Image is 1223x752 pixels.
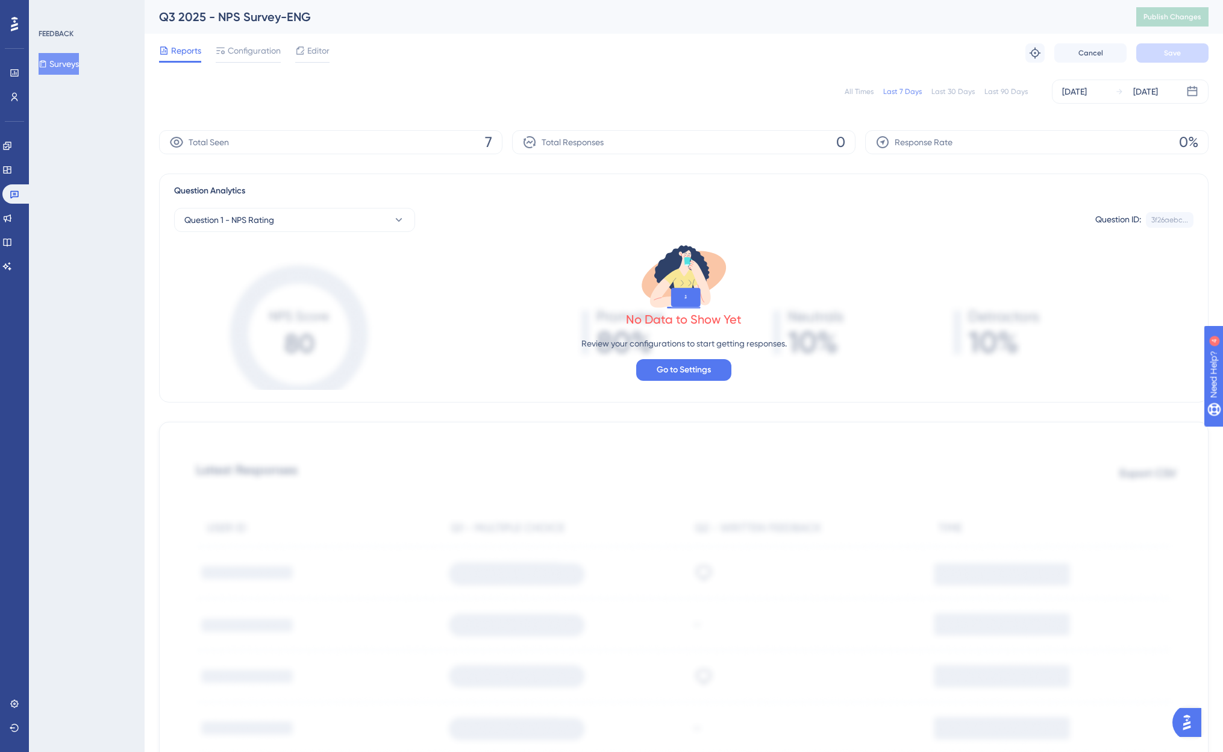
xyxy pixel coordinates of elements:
[39,53,79,75] button: Surveys
[228,43,281,58] span: Configuration
[883,87,922,96] div: Last 7 Days
[1062,84,1087,99] div: [DATE]
[171,43,201,58] span: Reports
[1164,48,1181,58] span: Save
[84,6,87,16] div: 4
[895,135,952,149] span: Response Rate
[174,208,415,232] button: Question 1 - NPS Rating
[159,8,1106,25] div: Q3 2025 - NPS Survey-ENG
[1136,7,1209,27] button: Publish Changes
[1095,212,1141,228] div: Question ID:
[485,133,492,152] span: 7
[626,311,742,328] div: No Data to Show Yet
[1078,48,1103,58] span: Cancel
[1133,84,1158,99] div: [DATE]
[307,43,330,58] span: Editor
[1179,133,1198,152] span: 0%
[542,135,604,149] span: Total Responses
[28,3,75,17] span: Need Help?
[845,87,874,96] div: All Times
[39,29,74,39] div: FEEDBACK
[984,87,1028,96] div: Last 90 Days
[931,87,975,96] div: Last 30 Days
[1136,43,1209,63] button: Save
[184,213,274,227] span: Question 1 - NPS Rating
[1054,43,1127,63] button: Cancel
[581,336,787,351] p: Review your configurations to start getting responses.
[1172,704,1209,741] iframe: UserGuiding AI Assistant Launcher
[1143,12,1201,22] span: Publish Changes
[1151,215,1188,225] div: 3f26aebc...
[657,363,711,377] span: Go to Settings
[174,184,245,198] span: Question Analytics
[189,135,229,149] span: Total Seen
[636,359,731,381] button: Go to Settings
[836,133,845,152] span: 0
